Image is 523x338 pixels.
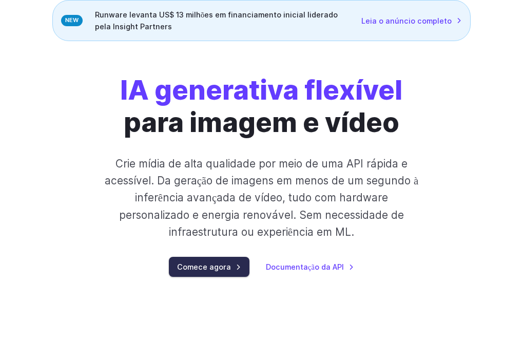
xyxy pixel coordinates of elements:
[361,15,462,27] a: Leia o anúncio completo
[95,10,338,31] font: Runware levanta US$ 13 milhões em financiamento inicial liderado pela Insight Partners
[124,106,399,139] font: para imagem e vídeo
[361,16,452,25] font: Leia o anúncio completo
[177,262,231,271] font: Comece agora
[120,73,402,106] font: IA generativa flexível
[266,261,354,273] a: Documentação da API
[169,257,249,277] a: Comece agora
[105,157,419,238] font: Crie mídia de alta qualidade por meio de uma API rápida e acessível. Da geração de imagens em men...
[266,262,344,271] font: Documentação da API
